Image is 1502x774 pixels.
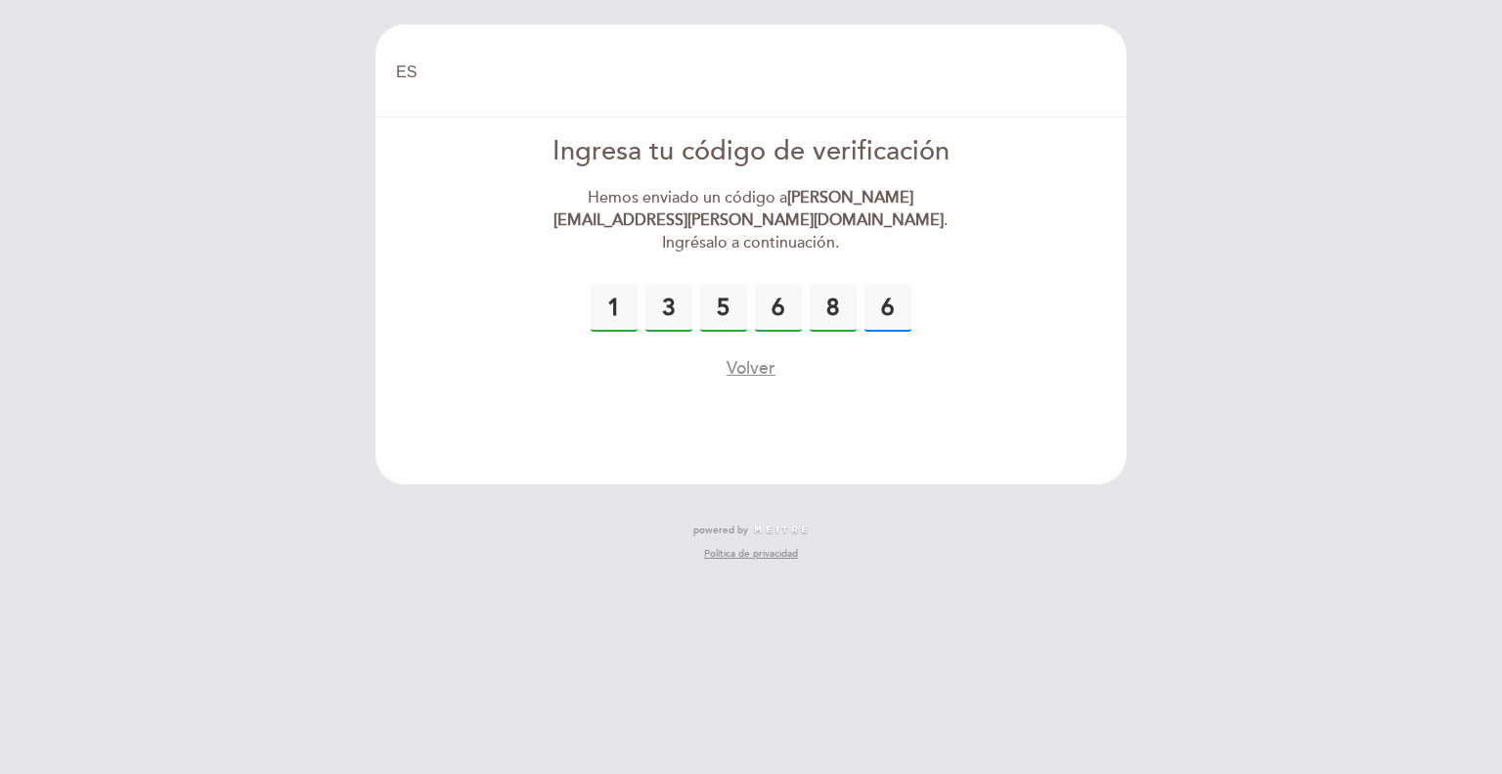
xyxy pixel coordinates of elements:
[693,524,748,537] span: powered by
[591,285,638,332] input: 0
[753,525,809,535] img: MEITRE
[527,187,976,254] div: Hemos enviado un código a . Ingrésalo a continuación.
[693,524,809,537] a: powered by
[755,285,802,332] input: 0
[527,133,976,171] div: Ingresa tu código de verificación
[704,547,798,561] a: Política de privacidad
[553,188,944,230] strong: [PERSON_NAME][EMAIL_ADDRESS][PERSON_NAME][DOMAIN_NAME]
[727,356,775,381] button: Volver
[864,285,911,332] input: 0
[810,285,857,332] input: 0
[700,285,747,332] input: 0
[645,285,692,332] input: 0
